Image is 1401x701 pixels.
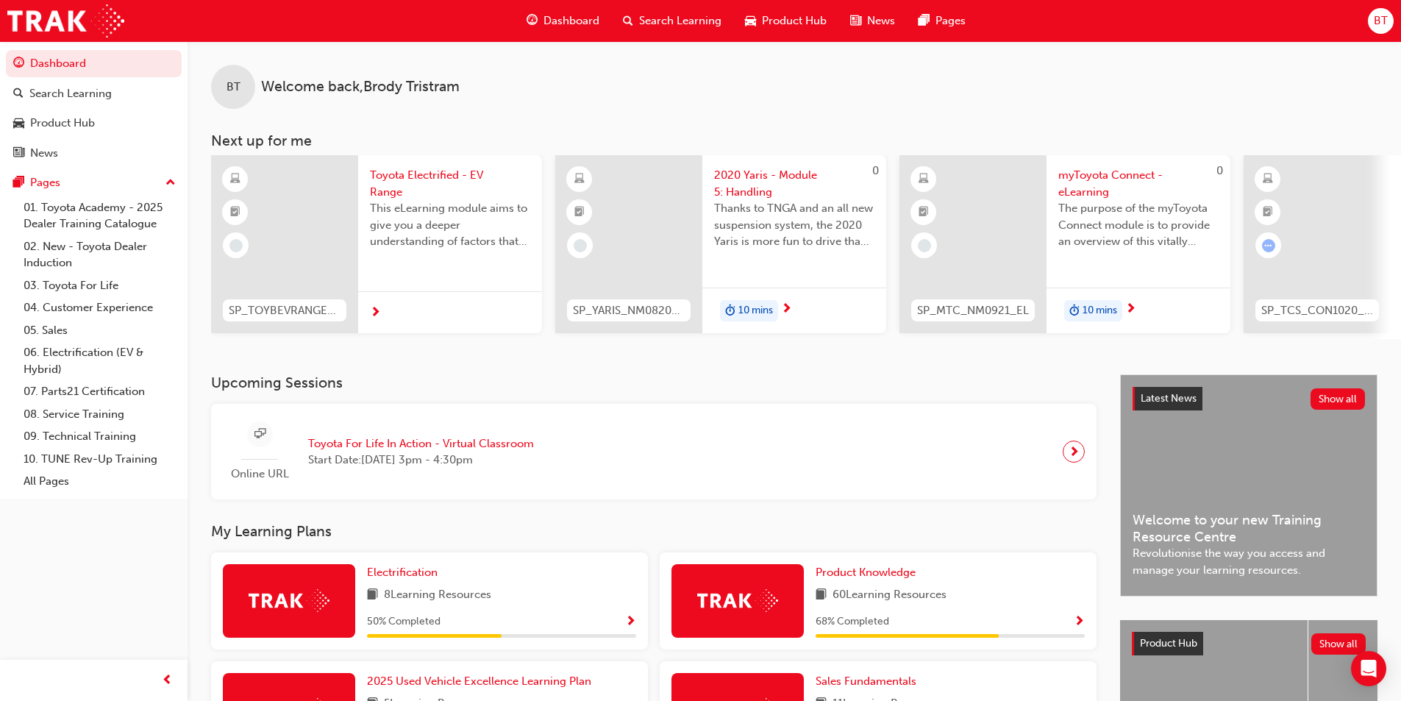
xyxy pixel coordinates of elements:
span: booktick-icon [919,203,929,222]
a: Search Learning [6,80,182,107]
button: Show all [1311,633,1366,655]
span: Product Hub [762,13,827,29]
span: 60 Learning Resources [833,586,947,605]
span: Product Hub [1140,637,1197,650]
span: search-icon [623,12,633,30]
img: Trak [249,589,329,612]
h3: Upcoming Sessions [211,374,1097,391]
div: Pages [30,174,60,191]
span: Show Progress [1074,616,1085,629]
span: SP_YARIS_NM0820_EL_05 [573,302,685,319]
div: Search Learning [29,85,112,102]
a: Product Knowledge [816,564,921,581]
span: learningRecordVerb_NONE-icon [574,239,587,252]
span: book-icon [816,586,827,605]
span: Latest News [1141,392,1197,405]
span: guage-icon [13,57,24,71]
span: guage-icon [527,12,538,30]
a: Sales Fundamentals [816,673,922,690]
span: Sales Fundamentals [816,675,916,688]
a: 06. Electrification (EV & Hybrid) [18,341,182,380]
span: 8 Learning Resources [384,586,491,605]
span: Start Date: [DATE] 3pm - 4:30pm [308,452,534,469]
a: 0SP_MTC_NM0921_ELmyToyota Connect - eLearningThe purpose of the myToyota Connect module is to pro... [899,155,1230,333]
button: Show Progress [1074,613,1085,631]
a: guage-iconDashboard [515,6,611,36]
span: next-icon [1069,441,1080,462]
span: 0 [872,164,879,177]
span: learningResourceType_ELEARNING-icon [1263,170,1273,189]
span: 0 [1216,164,1223,177]
span: 10 mins [1083,302,1117,319]
a: news-iconNews [838,6,907,36]
span: search-icon [13,88,24,101]
span: 50 % Completed [367,613,441,630]
a: Electrification [367,564,443,581]
button: DashboardSearch LearningProduct HubNews [6,47,182,169]
a: 05. Sales [18,319,182,342]
span: pages-icon [13,177,24,190]
a: SP_TOYBEVRANGE_ELToyota Electrified - EV RangeThis eLearning module aims to give you a deeper und... [211,155,542,333]
span: learningResourceType_ELEARNING-icon [230,170,240,189]
span: Search Learning [639,13,721,29]
span: prev-icon [162,672,173,690]
span: sessionType_ONLINE_URL-icon [254,425,265,444]
h3: Next up for me [188,132,1401,149]
span: next-icon [781,303,792,316]
span: duration-icon [1069,302,1080,321]
span: Electrification [367,566,438,579]
span: next-icon [1125,303,1136,316]
span: Welcome to your new Training Resource Centre [1133,512,1365,545]
a: News [6,140,182,167]
a: Latest NewsShow all [1133,387,1365,410]
span: myToyota Connect - eLearning [1058,167,1219,200]
span: SP_TOYBEVRANGE_EL [229,302,341,319]
img: Trak [7,4,124,38]
span: car-icon [745,12,756,30]
span: Toyota For Life In Action - Virtual Classroom [308,435,534,452]
a: pages-iconPages [907,6,977,36]
div: News [30,145,58,162]
a: 08. Service Training [18,403,182,426]
span: This eLearning module aims to give you a deeper understanding of factors that influence driving r... [370,200,530,250]
span: 2020 Yaris - Module 5: Handling [714,167,874,200]
span: Pages [935,13,966,29]
h3: My Learning Plans [211,523,1097,540]
button: Pages [6,169,182,196]
a: 02. New - Toyota Dealer Induction [18,235,182,274]
a: Online URLToyota For Life In Action - Virtual ClassroomStart Date:[DATE] 3pm - 4:30pm [223,416,1085,488]
span: booktick-icon [574,203,585,222]
span: BT [227,79,240,96]
span: next-icon [370,307,381,320]
a: 2025 Used Vehicle Excellence Learning Plan [367,673,597,690]
a: 0SP_YARIS_NM0820_EL_052020 Yaris - Module 5: HandlingThanks to TNGA and an all new suspension sys... [555,155,886,333]
a: Product Hub [6,110,182,137]
span: booktick-icon [1263,203,1273,222]
button: Show Progress [625,613,636,631]
a: Latest NewsShow allWelcome to your new Training Resource CentreRevolutionise the way you access a... [1120,374,1377,597]
span: Dashboard [543,13,599,29]
span: book-icon [367,586,378,605]
span: SP_TCS_CON1020_VD [1261,302,1373,319]
span: pages-icon [919,12,930,30]
span: The purpose of the myToyota Connect module is to provide an overview of this vitally important ne... [1058,200,1219,250]
a: Product HubShow all [1132,632,1366,655]
a: Dashboard [6,50,182,77]
img: Trak [697,589,778,612]
a: car-iconProduct Hub [733,6,838,36]
button: Show all [1311,388,1366,410]
a: 10. TUNE Rev-Up Training [18,448,182,471]
span: learningRecordVerb_NONE-icon [229,239,243,252]
span: 10 mins [738,302,773,319]
span: learningRecordVerb_ATTEMPT-icon [1262,239,1275,252]
span: Revolutionise the way you access and manage your learning resources. [1133,545,1365,578]
span: learningResourceType_ELEARNING-icon [919,170,929,189]
span: BT [1374,13,1388,29]
span: Toyota Electrified - EV Range [370,167,530,200]
span: News [867,13,895,29]
span: car-icon [13,117,24,130]
span: Show Progress [625,616,636,629]
a: 01. Toyota Academy - 2025 Dealer Training Catalogue [18,196,182,235]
